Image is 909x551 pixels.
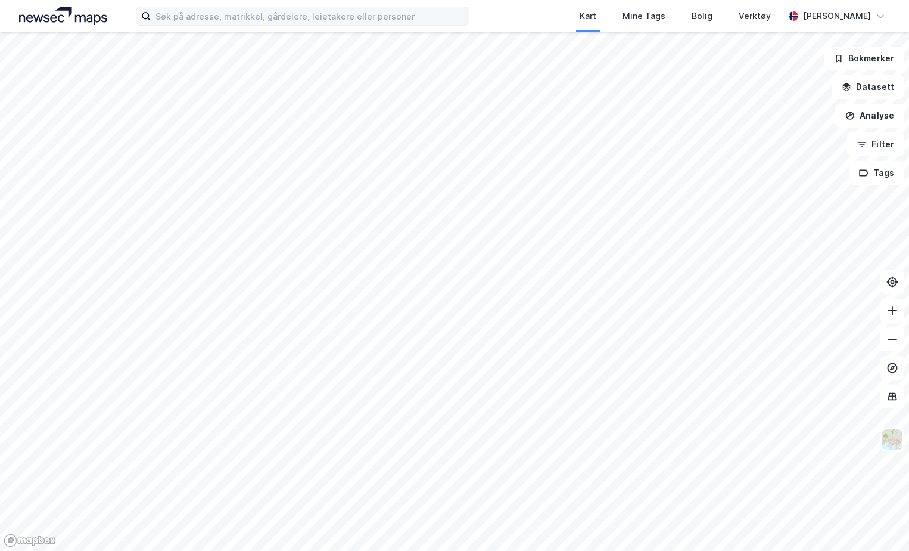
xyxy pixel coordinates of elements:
div: Bolig [692,9,712,23]
input: Søk på adresse, matrikkel, gårdeiere, leietakere eller personer [151,7,469,25]
div: [PERSON_NAME] [803,9,871,23]
div: Kart [580,9,596,23]
img: logo.a4113a55bc3d86da70a041830d287a7e.svg [19,7,107,25]
iframe: Chat Widget [849,494,909,551]
div: Verktøy [739,9,771,23]
div: Mine Tags [622,9,665,23]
